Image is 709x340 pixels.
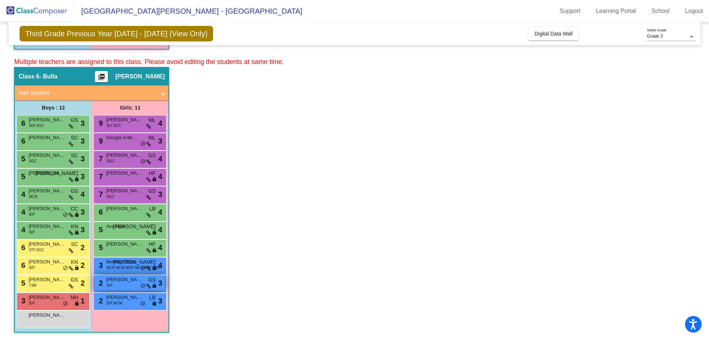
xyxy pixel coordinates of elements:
[158,277,162,289] span: 3
[81,260,85,271] span: 2
[81,135,85,147] span: 3
[106,294,143,301] span: [PERSON_NAME]
[18,89,156,97] mat-panel-title: Add Student
[28,169,65,177] span: [PERSON_NAME] [PERSON_NAME]
[20,26,213,41] span: Third Grade Previous Year [DATE] - [DATE] (View Only)
[106,134,143,141] span: Giorgia Arite
[97,208,103,216] span: 6
[106,276,143,283] span: [PERSON_NAME]
[81,171,85,182] span: 3
[148,187,155,195] span: GS
[19,119,25,127] span: 6
[647,34,663,39] span: Grade 3
[19,190,25,198] span: 4
[28,187,65,195] span: [PERSON_NAME]
[74,176,79,182] span: lock
[19,208,25,216] span: 4
[158,242,162,253] span: 4
[71,240,78,248] span: SC
[158,295,162,306] span: 3
[97,279,103,287] span: 2
[74,212,79,218] span: lock
[19,226,25,234] span: 4
[115,73,165,80] span: [PERSON_NAME]
[148,152,155,159] span: GS
[152,265,157,271] span: lock
[35,169,78,177] span: [PERSON_NAME]
[19,172,25,181] span: 5
[29,212,35,217] span: IEP
[71,152,78,159] span: SC
[106,240,143,248] span: [PERSON_NAME]
[28,312,65,319] span: [PERSON_NAME]
[81,277,85,289] span: 2
[140,141,145,147] span: do_not_disturb_alt
[28,294,65,301] span: [PERSON_NAME]
[158,153,162,164] span: 4
[149,169,156,177] span: HF
[81,206,85,218] span: 3
[152,230,157,236] span: lock
[81,118,85,129] span: 3
[29,194,37,199] span: MCR
[15,85,168,100] mat-expansion-panel-header: Add Student
[71,223,78,230] span: KN
[97,155,103,163] span: 7
[106,283,112,288] span: IEP
[158,260,162,271] span: 4
[81,242,85,253] span: 2
[158,206,162,218] span: 4
[106,194,114,199] span: SGC
[106,265,161,270] span: MCR MCM MSR MFJ RMP TWN
[645,5,675,17] a: School
[97,137,103,145] span: 9
[97,261,103,269] span: 3
[152,248,157,253] span: lock
[106,152,143,159] span: [PERSON_NAME]
[679,5,709,17] a: Logout
[106,205,143,212] span: [PERSON_NAME]
[28,240,65,248] span: [PERSON_NAME]
[106,169,143,177] span: [PERSON_NAME]
[92,100,168,115] div: Girls: 11
[28,205,65,212] span: [PERSON_NAME]
[29,247,44,253] span: OTI SGC
[29,229,35,235] span: IEP
[29,265,35,270] span: IEP
[81,295,85,306] span: 1
[152,283,157,289] span: lock
[97,172,103,181] span: 7
[149,294,155,302] span: LB
[106,223,143,230] span: Ava New
[74,301,79,307] span: lock
[106,258,143,266] span: Berkley Othen
[71,276,78,284] span: GS
[554,5,586,17] a: Support
[590,5,642,17] a: Learning Portal
[63,301,68,307] span: do_not_disturb_alt
[71,294,78,302] span: NH
[81,224,85,235] span: 3
[140,301,145,307] span: do_not_disturb_alt
[113,258,155,266] span: [PERSON_NAME]
[29,300,35,306] span: IEP
[97,226,103,234] span: 5
[28,116,65,124] span: [PERSON_NAME]
[19,279,25,287] span: 5
[15,100,92,115] div: Boys : 12
[18,73,39,80] span: Class 6
[148,276,155,284] span: GS
[152,176,157,182] span: lock
[140,159,145,165] span: do_not_disturb_alt
[97,297,103,305] span: 2
[140,265,145,271] span: do_not_disturb_alt
[149,205,155,213] span: LB
[140,283,145,289] span: do_not_disturb_alt
[29,283,36,288] span: T3M
[71,116,78,124] span: GS
[106,116,143,124] span: [PERSON_NAME]
[74,5,302,17] span: [GEOGRAPHIC_DATA][PERSON_NAME] - [GEOGRAPHIC_DATA]
[71,134,78,142] span: SC
[148,116,155,124] span: ML
[39,73,57,80] span: - Bulla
